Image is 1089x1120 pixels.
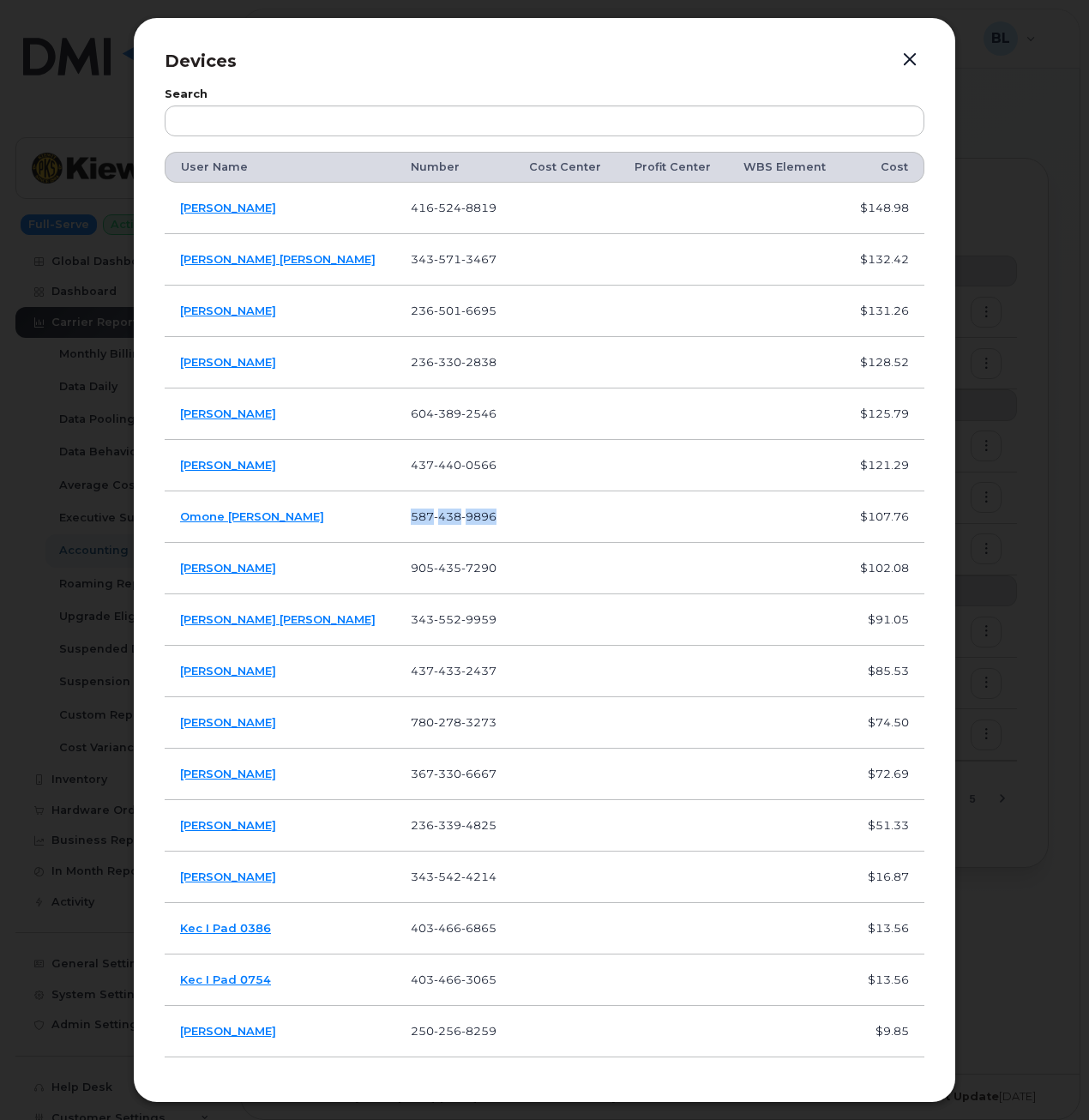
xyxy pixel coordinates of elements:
[843,388,924,440] td: $125.79
[411,355,496,369] span: 236
[461,509,496,523] span: 9896
[461,664,496,677] span: 2437
[843,440,924,491] td: $121.29
[461,715,496,729] span: 3273
[461,252,496,266] span: 3467
[180,612,376,626] a: [PERSON_NAME] [PERSON_NAME]
[434,304,461,317] span: 501
[843,286,924,337] td: $131.26
[411,406,496,420] span: 604
[411,561,496,575] span: 905
[180,509,324,523] a: Omone [PERSON_NAME]
[434,561,461,575] span: 435
[461,406,496,420] span: 2546
[461,458,496,472] span: 0566
[411,304,496,317] span: 236
[411,715,496,729] span: 780
[461,304,496,317] span: 6695
[843,491,924,543] td: $107.76
[434,252,461,266] span: 571
[843,749,924,800] td: $72.69
[411,612,496,626] span: 343
[434,509,461,523] span: 438
[434,664,461,677] span: 433
[843,697,924,749] td: $74.50
[461,612,496,626] span: 9959
[843,594,924,646] td: $91.05
[434,458,461,472] span: 440
[180,252,376,266] a: [PERSON_NAME] [PERSON_NAME]
[411,252,496,266] span: 343
[411,509,496,523] span: 587
[461,355,496,369] span: 2838
[843,543,924,594] td: $102.08
[1014,1045,1076,1107] iframe: Messenger Launcher
[843,234,924,286] td: $132.42
[434,715,461,729] span: 278
[461,561,496,575] span: 7290
[843,646,924,697] td: $85.53
[434,355,461,369] span: 330
[434,406,461,420] span: 389
[843,337,924,388] td: $128.52
[411,458,496,472] span: 437
[411,664,496,677] span: 437
[434,612,461,626] span: 552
